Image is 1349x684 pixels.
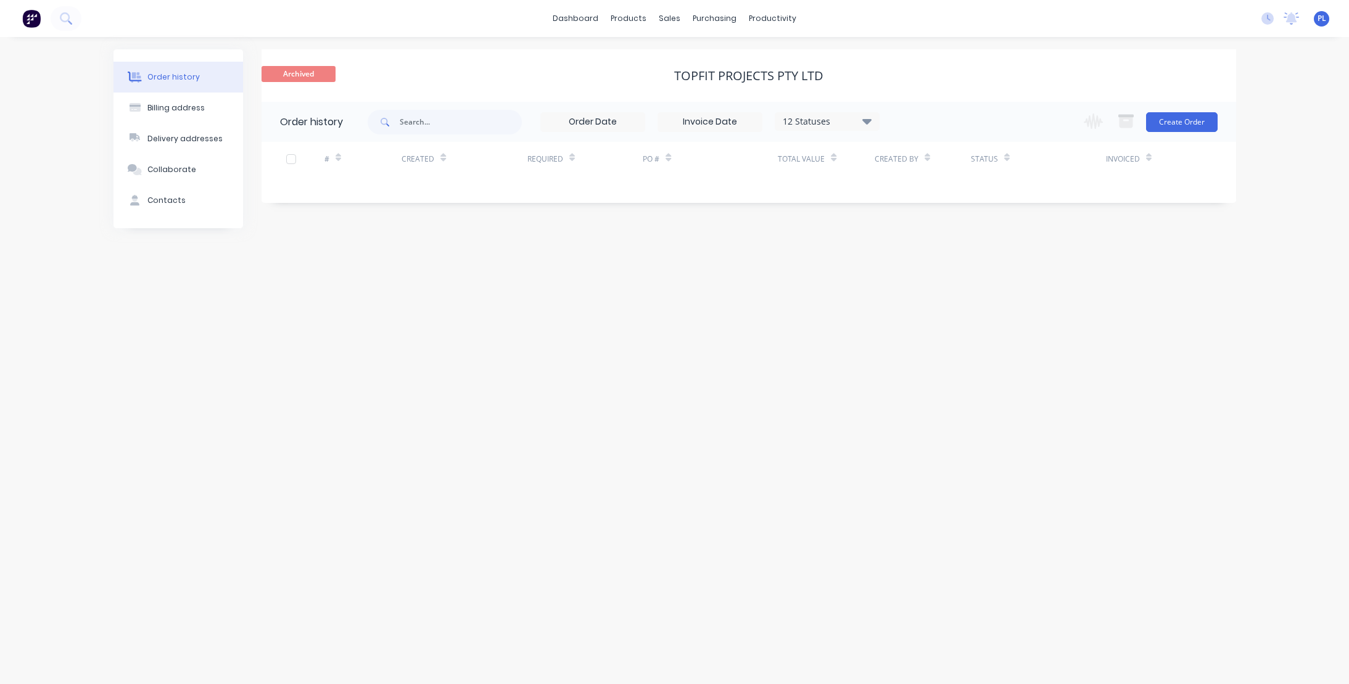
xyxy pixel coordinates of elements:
div: Status [971,142,1106,176]
div: Total Value [778,142,874,176]
div: sales [653,9,687,28]
button: Contacts [113,185,243,216]
a: dashboard [547,9,604,28]
div: Created By [875,142,971,176]
div: products [604,9,653,28]
div: Topfit Projects Pty Ltd [674,68,823,83]
button: Create Order [1146,112,1218,132]
div: PO # [643,142,778,176]
button: Order history [113,62,243,93]
div: Order history [147,72,200,83]
span: Archived [262,66,336,81]
button: Delivery addresses [113,123,243,154]
div: Required [527,154,563,165]
div: Status [971,154,998,165]
div: Billing address [147,102,205,113]
div: Created By [875,154,918,165]
span: PL [1318,13,1326,24]
input: Search... [400,110,522,134]
div: Invoiced [1106,142,1183,176]
div: purchasing [687,9,743,28]
div: # [324,142,402,176]
div: Delivery addresses [147,133,223,144]
button: Billing address [113,93,243,123]
div: 12 Statuses [775,115,879,128]
div: Collaborate [147,164,196,175]
div: Contacts [147,195,186,206]
div: Total Value [778,154,825,165]
div: Required [527,142,643,176]
div: Created [402,154,434,165]
input: Order Date [541,113,645,131]
input: Invoice Date [658,113,762,131]
div: productivity [743,9,802,28]
div: Order history [280,115,343,130]
div: PO # [643,154,659,165]
div: # [324,154,329,165]
div: Created [402,142,527,176]
div: Invoiced [1106,154,1140,165]
img: Factory [22,9,41,28]
button: Collaborate [113,154,243,185]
